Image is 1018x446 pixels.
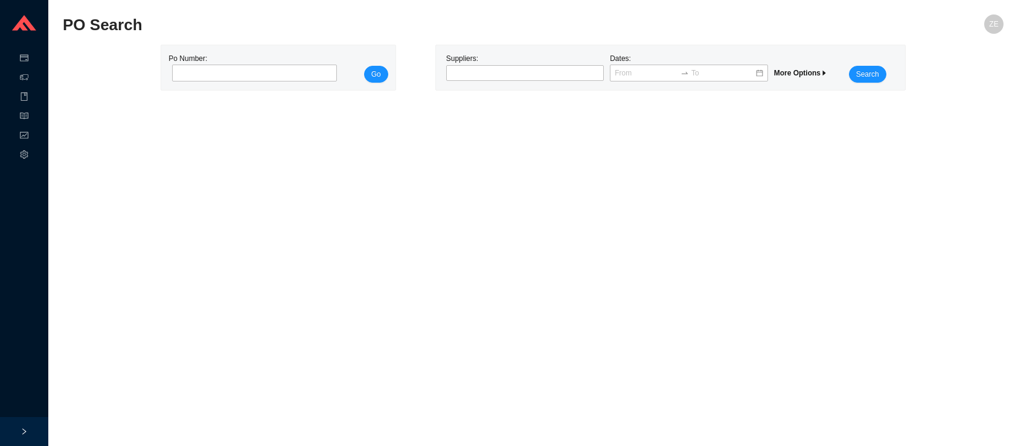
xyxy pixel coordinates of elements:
[371,68,381,80] span: Go
[21,428,28,435] span: right
[20,127,28,146] span: fund
[20,49,28,69] span: credit-card
[615,67,678,79] input: From
[443,53,607,83] div: Suppliers:
[691,67,755,79] input: To
[364,66,388,83] button: Go
[989,14,998,34] span: ZE
[20,146,28,165] span: setting
[63,14,769,36] h2: PO Search
[680,69,689,77] span: swap-right
[20,88,28,107] span: book
[849,66,886,83] button: Search
[821,69,828,77] span: caret-right
[168,53,333,83] div: Po Number:
[607,53,771,83] div: Dates:
[856,68,879,80] span: Search
[20,107,28,127] span: read
[774,69,828,77] span: More Options
[680,69,689,77] span: to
